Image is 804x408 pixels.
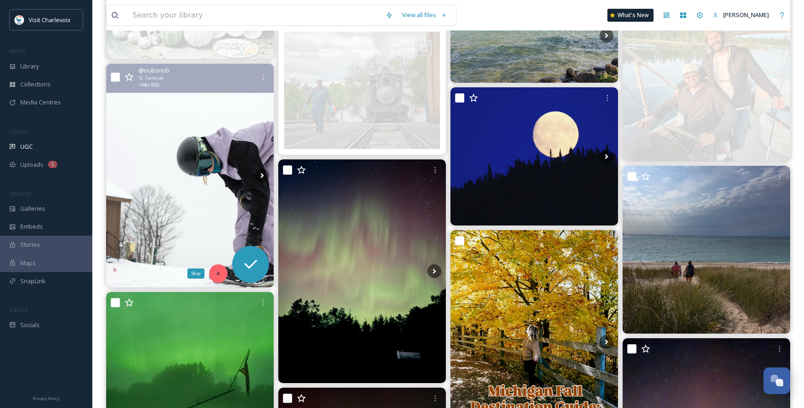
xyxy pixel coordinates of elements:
span: Carousel [145,75,164,81]
div: Skip [187,268,204,279]
a: View all files [397,6,451,24]
img: The Northern Lights last night seen from Charlevoix, MI. These were the brightest, most intense o... [278,159,446,383]
button: Open Chat [763,367,790,394]
span: [PERSON_NAME] [723,11,769,19]
span: Collections [20,80,51,89]
span: 1440 x 1920 [138,82,159,88]
span: WIDGETS [9,190,30,197]
span: Maps [20,259,36,268]
span: @ nubsnob [138,66,169,75]
img: La nature est la plus grande des artistes Lune du 7 août 🌕🌲🕸🦆🪷🦦 #parcdesgrandsjardins #reseausepa... [450,87,618,225]
input: Search your library [128,5,381,25]
a: What's New [607,9,654,22]
img: Sometimes you’ve just got to ‘send it’ ! You should ‘send it’ over to nubsnob.com and secure your... [106,64,274,287]
span: Visit Charlevoix [29,16,71,24]
span: Media Centres [20,98,61,107]
span: Embeds [20,222,43,231]
span: Galleries [20,204,45,213]
span: UGC [20,142,33,151]
span: COLLECT [9,128,29,135]
span: Privacy Policy [33,396,60,402]
span: Uploads [20,160,43,169]
span: Socials [20,321,40,329]
img: “Runnin with the Locomotive” 📸 - 9-6-25 📍 - Greenfield Village Dearborn, Michigan #greenfieldvill... [278,26,446,155]
img: Hike & Yoga this Tuesday 4:00 PM Meet at the McSauba Dunes parking lot, then we’ll wander the tra... [623,166,790,334]
span: Stories [20,240,40,249]
span: SOCIALS [9,306,28,313]
a: Privacy Policy [33,392,60,403]
div: 1 [48,161,57,168]
img: Visit-Charlevoix_Logo.jpg [15,15,24,24]
span: SnapLink [20,277,46,286]
span: MEDIA [9,48,25,55]
span: Library [20,62,39,71]
a: [PERSON_NAME] [708,6,774,24]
